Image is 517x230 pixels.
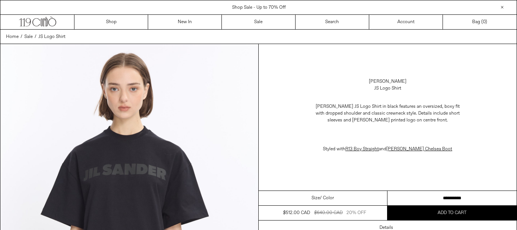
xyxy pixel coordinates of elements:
[311,195,320,202] span: Size
[74,15,148,29] a: Shop
[443,15,517,29] a: Bag ()
[6,33,19,40] a: Home
[311,99,463,128] p: [PERSON_NAME] JS Logo Shirt in black features an oversized, boxy fit with dropped shoulder and cl...
[483,19,485,25] span: 0
[345,146,379,152] a: R13 Boy Straight
[369,15,443,29] a: Account
[6,34,19,40] span: Home
[323,146,452,152] span: Styled with and
[222,15,296,29] a: Sale
[374,85,401,92] div: JS Logo Shirt
[387,206,517,220] button: Add to cart
[24,33,33,40] a: Sale
[483,19,487,25] span: )
[314,210,343,216] div: $640.00 CAD
[24,34,33,40] span: Sale
[21,33,22,40] span: /
[283,210,310,216] div: $512.00 CAD
[148,15,222,29] a: New In
[38,33,65,40] a: JS Logo Shirt
[369,78,406,85] a: [PERSON_NAME]
[320,195,334,202] span: / Color
[346,210,366,216] div: 20% OFF
[35,33,36,40] span: /
[296,15,369,29] a: Search
[232,5,286,11] a: Shop Sale - Up to 70% Off
[438,210,466,216] span: Add to cart
[38,34,65,40] span: JS Logo Shirt
[386,146,452,152] a: [PERSON_NAME] Chelsea Boot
